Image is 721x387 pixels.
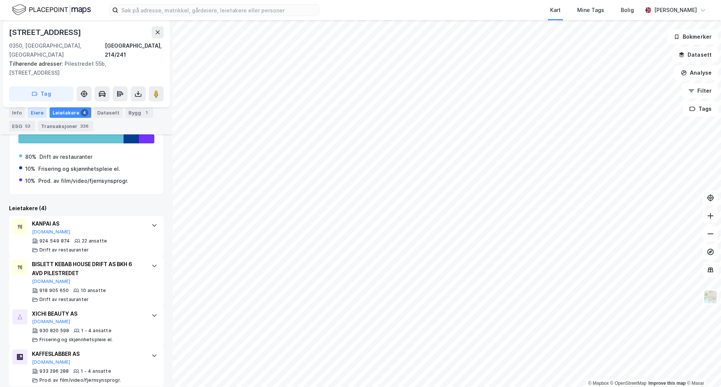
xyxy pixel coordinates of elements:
[25,152,36,161] div: 80%
[9,86,74,101] button: Tag
[81,288,106,294] div: 10 ansatte
[81,328,112,334] div: 1 - 4 ansatte
[32,319,71,325] button: [DOMAIN_NAME]
[25,176,35,185] div: 10%
[105,41,164,59] div: [GEOGRAPHIC_DATA], 214/241
[649,381,686,386] a: Improve this map
[683,351,721,387] iframe: Chat Widget
[703,290,718,304] img: Z
[39,368,69,374] div: 933 296 288
[32,309,144,318] div: XICHI BEAUTY AS
[50,107,91,118] div: Leietakere
[588,381,609,386] a: Mapbox
[82,238,107,244] div: 22 ansatte
[32,349,144,358] div: KAFFESLABBER AS
[550,6,561,15] div: Kart
[9,41,105,59] div: 0350, [GEOGRAPHIC_DATA], [GEOGRAPHIC_DATA]
[38,121,93,131] div: Transaksjoner
[125,107,153,118] div: Bygg
[9,107,25,118] div: Info
[32,279,71,285] button: [DOMAIN_NAME]
[79,122,90,130] div: 336
[38,164,120,173] div: Frisering og skjønnhetspleie el.
[667,29,718,44] button: Bokmerker
[39,152,92,161] div: Drift av restauranter
[38,176,128,185] div: Prod. av film/video/fjernsynsprogr.
[674,65,718,80] button: Analyse
[610,381,647,386] a: OpenStreetMap
[654,6,697,15] div: [PERSON_NAME]
[621,6,634,15] div: Bolig
[39,238,70,244] div: 924 549 874
[25,164,35,173] div: 10%
[81,368,111,374] div: 1 - 4 ansatte
[32,359,71,365] button: [DOMAIN_NAME]
[39,377,121,383] div: Prod. av film/video/fjernsynsprogr.
[143,109,150,116] div: 1
[28,107,47,118] div: Eiere
[32,219,144,228] div: KANPAI AS
[32,229,71,235] button: [DOMAIN_NAME]
[9,121,35,131] div: ESG
[32,260,144,278] div: BISLETT KEBAB HOUSE DRIFT AS BKH 6 AVD PILESTREDET
[683,351,721,387] div: Kontrollprogram for chat
[12,3,91,17] img: logo.f888ab2527a4732fd821a326f86c7f29.svg
[9,60,65,67] span: Tilhørende adresser:
[81,109,88,116] div: 4
[682,83,718,98] button: Filter
[118,5,319,16] input: Søk på adresse, matrikkel, gårdeiere, leietakere eller personer
[683,101,718,116] button: Tags
[39,337,113,343] div: Frisering og skjønnhetspleie el.
[672,47,718,62] button: Datasett
[39,247,89,253] div: Drift av restauranter
[9,26,83,38] div: [STREET_ADDRESS]
[39,297,89,303] div: Drift av restauranter
[9,204,164,213] div: Leietakere (4)
[39,288,69,294] div: 918 905 650
[94,107,122,118] div: Datasett
[39,328,69,334] div: 930 820 598
[577,6,604,15] div: Mine Tags
[9,59,158,77] div: Pilestredet 55b, [STREET_ADDRESS]
[24,122,32,130] div: 53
